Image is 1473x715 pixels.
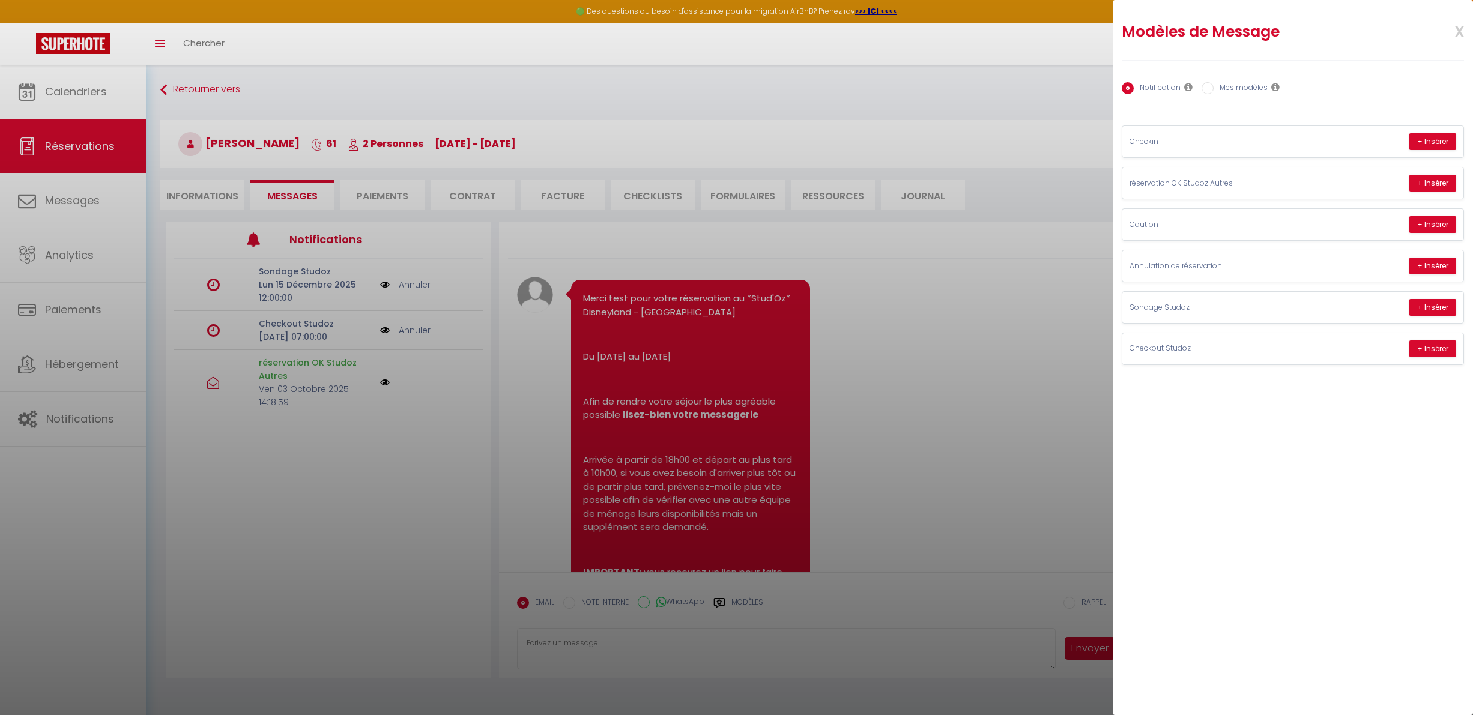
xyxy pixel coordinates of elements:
i: Les modèles généraux sont visibles par vous et votre équipe [1271,82,1280,92]
button: + Insérer [1409,216,1456,233]
p: Checkin [1130,136,1310,148]
p: Annulation de réservation [1130,261,1310,272]
label: Mes modèles [1214,82,1268,95]
h2: Modèles de Message [1122,22,1402,41]
button: + Insérer [1409,258,1456,274]
p: Sondage Studoz [1130,302,1310,313]
p: Checkout Studoz [1130,343,1310,354]
span: x [1426,16,1464,44]
button: + Insérer [1409,299,1456,316]
label: Notification [1134,82,1181,95]
i: Les notifications sont visibles par toi et ton équipe [1184,82,1193,92]
button: + Insérer [1409,175,1456,192]
button: + Insérer [1409,133,1456,150]
p: réservation OK Studoz Autres [1130,178,1310,189]
p: Caution [1130,219,1310,231]
button: + Insérer [1409,340,1456,357]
